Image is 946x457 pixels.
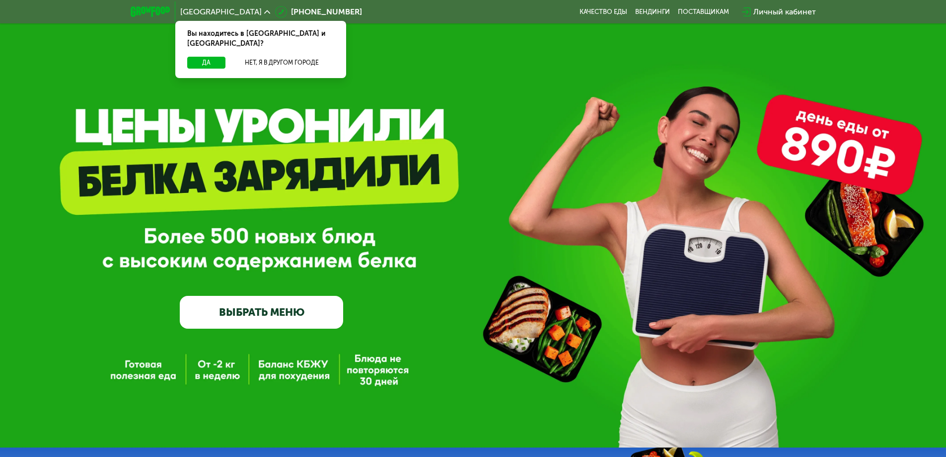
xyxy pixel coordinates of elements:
[175,21,346,57] div: Вы находитесь в [GEOGRAPHIC_DATA] и [GEOGRAPHIC_DATA]?
[180,8,262,16] span: [GEOGRAPHIC_DATA]
[580,8,627,16] a: Качество еды
[275,6,362,18] a: [PHONE_NUMBER]
[635,8,670,16] a: Вендинги
[187,57,225,69] button: Да
[180,296,343,329] a: ВЫБРАТЬ МЕНЮ
[753,6,816,18] div: Личный кабинет
[229,57,334,69] button: Нет, я в другом городе
[678,8,729,16] div: поставщикам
